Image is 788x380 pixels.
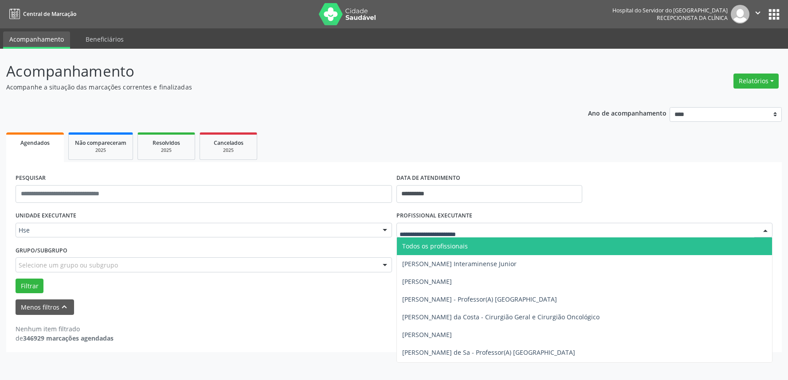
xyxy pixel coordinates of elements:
span: Selecione um grupo ou subgrupo [19,260,118,270]
span: [PERSON_NAME] da Costa - Cirurgião Geral e Cirurgião Oncológico [402,313,600,321]
span: Resolvidos [153,139,180,147]
label: DATA DE ATENDIMENTO [396,171,460,185]
span: [PERSON_NAME] [402,277,452,286]
button: Relatórios [733,74,779,89]
span: Central de Marcação [23,10,76,18]
a: Central de Marcação [6,7,76,21]
label: PROFISSIONAL EXECUTANTE [396,209,472,223]
button: Filtrar [16,279,43,294]
p: Acompanhamento [6,60,549,82]
i: keyboard_arrow_up [59,302,69,312]
span: Todos os profissionais [402,242,468,250]
label: PESQUISAR [16,171,46,185]
span: Agendados [20,139,50,147]
button: Menos filtroskeyboard_arrow_up [16,299,74,315]
label: UNIDADE EXECUTANTE [16,209,76,223]
strong: 346929 marcações agendadas [23,334,114,342]
p: Acompanhe a situação das marcações correntes e finalizadas [6,82,549,92]
img: img [731,5,749,23]
a: Beneficiários [79,31,130,47]
div: 2025 [144,147,188,154]
a: Acompanhamento [3,31,70,49]
span: Cancelados [214,139,243,147]
button:  [749,5,766,23]
span: [PERSON_NAME] Interaminense Junior [402,260,517,268]
div: 2025 [75,147,126,154]
div: Nenhum item filtrado [16,324,114,333]
span: Hse [19,226,374,235]
div: 2025 [206,147,251,154]
span: [PERSON_NAME] de Sa - Professor(A) [GEOGRAPHIC_DATA] [402,348,575,357]
span: Recepcionista da clínica [657,14,728,22]
p: Ano de acompanhamento [588,107,666,118]
label: Grupo/Subgrupo [16,244,67,257]
i:  [753,8,763,18]
span: Não compareceram [75,139,126,147]
span: [PERSON_NAME] - Professor(A) [GEOGRAPHIC_DATA] [402,295,557,303]
div: Hospital do Servidor do [GEOGRAPHIC_DATA] [612,7,728,14]
div: de [16,333,114,343]
button: apps [766,7,782,22]
span: [PERSON_NAME] [402,330,452,339]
